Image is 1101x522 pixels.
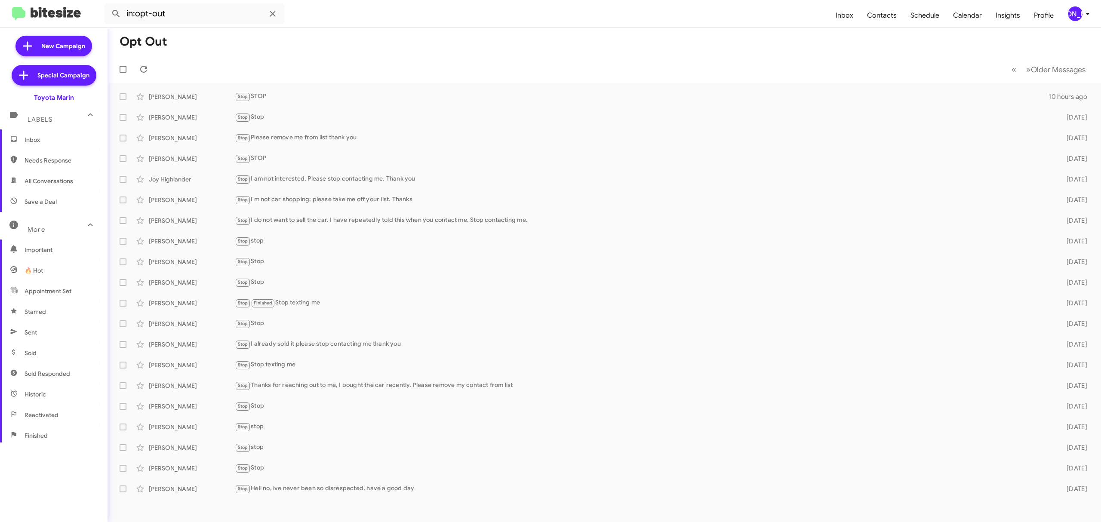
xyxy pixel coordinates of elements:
span: Stop [238,486,248,491]
button: Previous [1006,61,1021,78]
div: 10 hours ago [1049,92,1094,101]
div: [PERSON_NAME] [149,154,235,163]
div: stop [235,236,1050,246]
span: Stop [238,362,248,368]
span: Older Messages [1031,65,1086,74]
span: Starred [25,307,46,316]
div: Stop texting me [235,360,1050,370]
span: Special Campaign [37,71,89,80]
div: I am not interested. Please stop contacting me. Thank you [235,174,1050,184]
span: Stop [238,300,248,306]
div: [DATE] [1050,340,1094,349]
div: [PERSON_NAME] [149,237,235,246]
span: Stop [238,279,248,285]
span: Inbox [25,135,98,144]
span: » [1026,64,1031,75]
span: Finished [254,300,273,306]
span: Stop [238,465,248,471]
div: [PERSON_NAME] [149,361,235,369]
div: Stop [235,257,1050,267]
div: Stop [235,277,1050,287]
span: Stop [238,197,248,203]
span: Important [25,246,98,254]
div: [PERSON_NAME] [149,443,235,452]
div: stop [235,442,1050,452]
button: [PERSON_NAME] [1061,6,1092,21]
span: New Campaign [41,42,85,50]
a: Contacts [860,3,904,28]
nav: Page navigation example [1007,61,1091,78]
div: [PERSON_NAME] [149,92,235,101]
span: Appointment Set [25,287,71,295]
span: Sent [25,328,37,337]
div: Stop [235,401,1050,411]
span: Stop [238,403,248,409]
div: [DATE] [1050,154,1094,163]
span: Historic [25,390,46,399]
div: [PERSON_NAME] [149,134,235,142]
div: [DATE] [1050,299,1094,307]
div: [DATE] [1050,319,1094,328]
div: [DATE] [1050,423,1094,431]
div: [PERSON_NAME] [149,299,235,307]
a: Schedule [904,3,946,28]
div: [PERSON_NAME] [149,278,235,287]
span: Stop [238,135,248,141]
span: Stop [238,259,248,264]
div: [DATE] [1050,237,1094,246]
span: Sold [25,349,37,357]
div: Stop [235,463,1050,473]
span: Stop [238,114,248,120]
div: stop [235,422,1050,432]
div: [DATE] [1050,278,1094,287]
div: [DATE] [1050,464,1094,473]
a: Inbox [829,3,860,28]
div: Please remove me from list thank you [235,133,1050,143]
div: I already sold it please stop contacting me thank you [235,339,1050,349]
div: [PERSON_NAME] [149,258,235,266]
div: Thanks for reaching out to me, I bought the car recently. Please remove my contact from list [235,381,1050,390]
span: Finished [25,431,48,440]
div: [DATE] [1050,216,1094,225]
a: Insights [989,3,1027,28]
span: Stop [238,156,248,161]
span: Sold Responded [25,369,70,378]
div: [PERSON_NAME] [149,381,235,390]
span: All Conversations [25,177,73,185]
div: [PERSON_NAME] [149,402,235,411]
div: I do not want to sell the car. I have repeatedly told this when you contact me. Stop contacting me. [235,215,1050,225]
a: Calendar [946,3,989,28]
div: STOP [235,154,1050,163]
div: [PERSON_NAME] [149,113,235,122]
div: [PERSON_NAME] [149,340,235,349]
a: New Campaign [15,36,92,56]
a: Profile [1027,3,1061,28]
div: [DATE] [1050,485,1094,493]
div: [PERSON_NAME] [149,464,235,473]
div: Toyota Marin [34,93,74,102]
span: Stop [238,176,248,182]
div: I'm not car shopping; please take me off your list. Thanks [235,195,1050,205]
div: [PERSON_NAME] [149,423,235,431]
div: [PERSON_NAME] [149,485,235,493]
span: Needs Response [25,156,98,165]
span: Stop [238,321,248,326]
div: [DATE] [1050,361,1094,369]
h1: Opt Out [120,35,167,49]
span: More [28,226,45,233]
span: Stop [238,94,248,99]
span: Stop [238,218,248,223]
span: Stop [238,424,248,430]
button: Next [1021,61,1091,78]
span: Stop [238,383,248,388]
a: Special Campaign [12,65,96,86]
div: [DATE] [1050,258,1094,266]
div: Stop [235,319,1050,329]
div: [PERSON_NAME] [149,319,235,328]
div: [PERSON_NAME] [149,216,235,225]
